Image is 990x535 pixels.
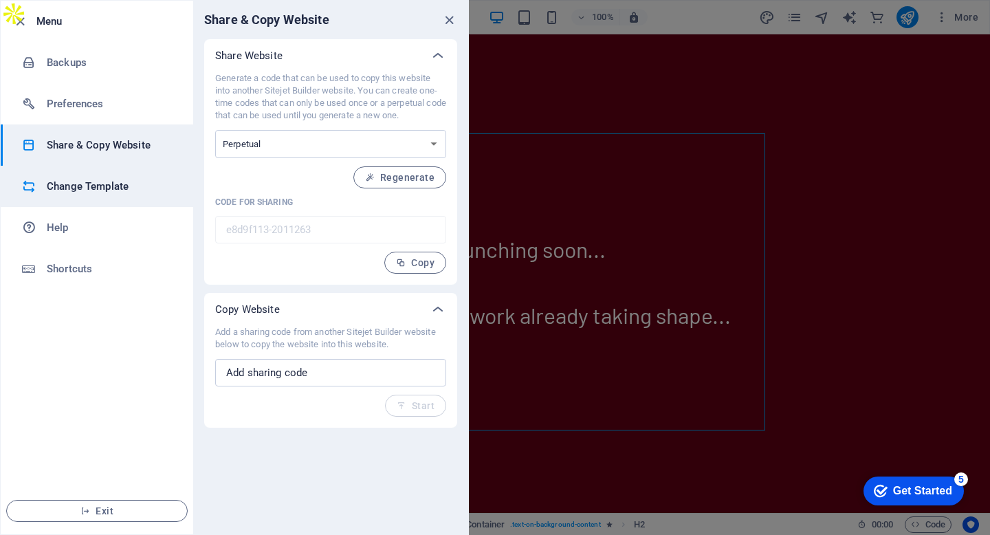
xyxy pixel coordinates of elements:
[1,207,193,248] a: Help
[41,15,100,28] div: Get Started
[384,252,446,274] button: Copy
[215,72,446,122] p: Generate a code that can be used to copy this website into another Sitejet Builder website. You c...
[47,54,174,71] h6: Backups
[204,39,457,72] div: Share Website
[215,303,280,316] p: Copy Website
[102,3,115,17] div: 5
[353,166,446,188] button: Regenerate
[6,500,188,522] button: Exit
[396,257,434,268] span: Copy
[47,219,174,236] h6: Help
[215,197,446,208] p: Code for sharing
[215,49,283,63] p: Share Website
[18,505,176,516] span: Exit
[11,7,111,36] div: Get Started 5 items remaining, 0% complete
[204,293,457,326] div: Copy Website
[365,172,434,183] span: Regenerate
[47,96,174,112] h6: Preferences
[47,178,174,195] h6: Change Template
[47,261,174,277] h6: Shortcuts
[215,359,446,386] input: Add sharing code
[215,326,446,351] p: Add a sharing code from another Sitejet Builder website below to copy the website into this website.
[47,137,174,153] h6: Share & Copy Website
